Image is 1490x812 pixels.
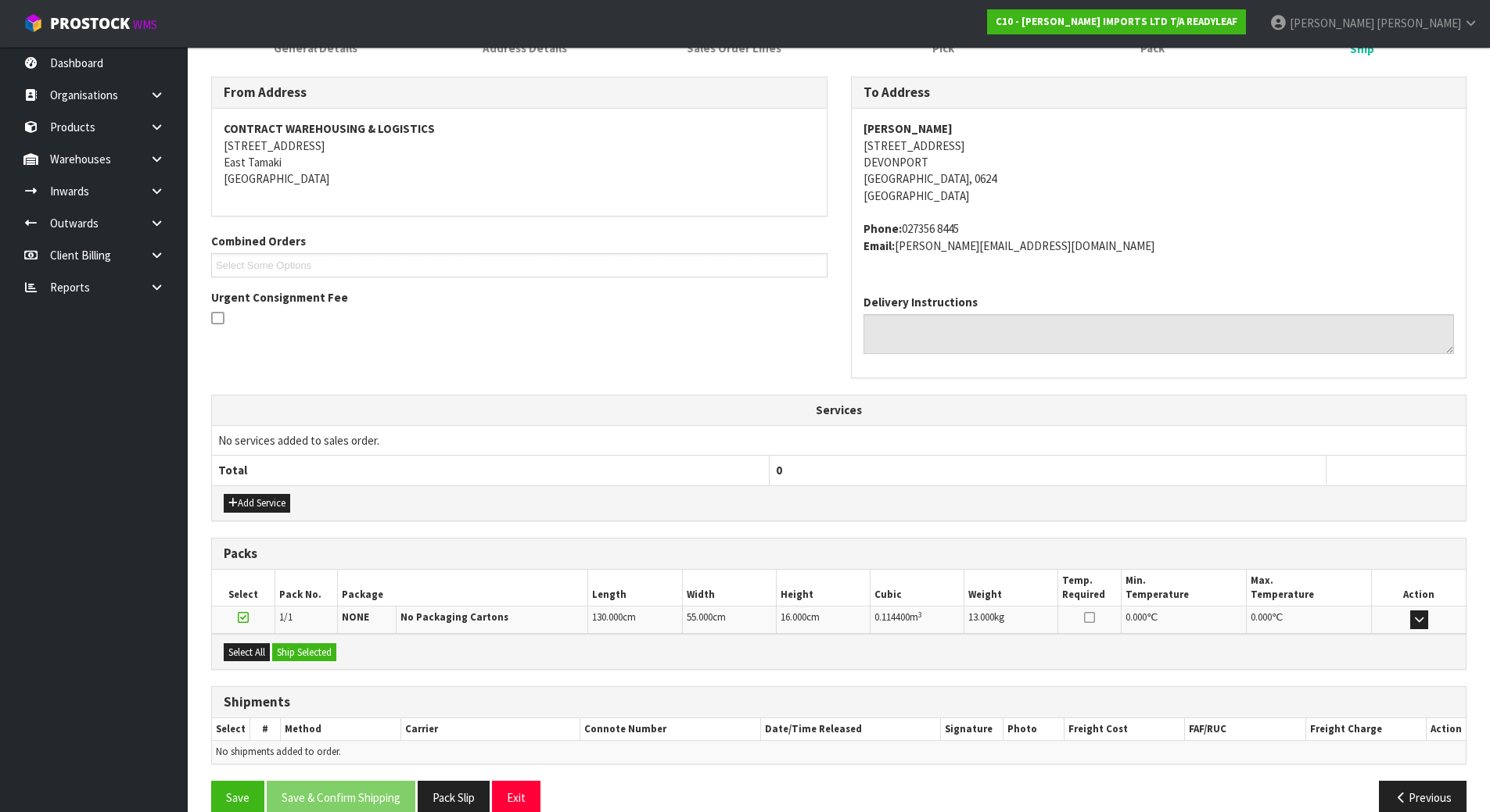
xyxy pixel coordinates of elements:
[1305,718,1426,741] th: Freight Charge
[580,718,760,741] th: Connote Number
[987,9,1246,34] a: C10 - [PERSON_NAME] IMPORTS LTD T/A READYLEAF
[863,120,1455,204] address: [STREET_ADDRESS] DEVONPORT [GEOGRAPHIC_DATA], 0624 [GEOGRAPHIC_DATA]
[1126,610,1147,624] span: 0.000
[1004,718,1065,741] th: Photo
[224,85,815,100] h3: From Address
[863,121,953,136] strong: [PERSON_NAME]
[400,610,508,624] strong: No Packaging Cartons
[964,570,1058,606] th: Weight
[274,40,357,56] span: General Details
[1246,570,1371,606] th: Max. Temperature
[212,395,1466,425] th: Services
[874,610,910,624] span: 0.114400
[687,40,781,56] span: Sales Order Lines
[1290,16,1374,30] span: [PERSON_NAME]
[682,570,776,606] th: Width
[1058,570,1121,606] th: Temp. Required
[588,606,682,634] td: cm
[212,425,1466,455] td: No services added to sales order.
[224,494,290,513] button: Add Service
[342,610,369,624] strong: NONE
[272,643,336,662] button: Ship Selected
[1372,570,1466,606] th: Action
[212,718,250,741] th: Select
[588,570,682,606] th: Length
[23,13,43,33] img: cube-alt.png
[1426,718,1466,741] th: Action
[776,606,870,634] td: cm
[776,463,782,478] span: 0
[918,610,922,620] sup: 3
[275,570,337,606] th: Pack No.
[483,40,567,56] span: Address Details
[212,741,1466,764] td: No shipments added to order.
[941,718,1004,741] th: Signature
[224,121,435,136] strong: CONTRACT WAREHOUSING & LOGISTICS
[1377,16,1461,30] span: [PERSON_NAME]
[50,13,130,34] span: ProStock
[279,610,293,624] span: 1/1
[687,610,713,624] span: 55.000
[760,718,941,741] th: Date/Time Released
[781,610,806,624] span: 16.000
[224,643,270,662] button: Select All
[863,238,895,253] strong: email
[863,221,902,236] strong: phone
[932,40,954,56] span: Pick
[211,233,306,249] label: Combined Orders
[401,718,580,741] th: Carrier
[212,456,769,485] th: Total
[1251,610,1272,624] span: 0.000
[1246,606,1371,634] td: ℃
[863,294,978,310] label: Delivery Instructions
[224,695,1454,710] h3: Shipments
[592,610,623,624] span: 130.000
[996,15,1237,28] strong: C10 - [PERSON_NAME] IMPORTS LTD T/A READYLEAF
[1140,40,1165,56] span: Pack
[964,606,1058,634] td: kg
[280,718,400,741] th: Method
[1121,570,1246,606] th: Min. Temperature
[1065,718,1185,741] th: Freight Cost
[212,570,275,606] th: Select
[776,570,870,606] th: Height
[337,570,588,606] th: Package
[682,606,776,634] td: cm
[224,120,815,188] address: [STREET_ADDRESS] East Tamaki [GEOGRAPHIC_DATA]
[968,610,994,624] span: 13.000
[863,220,1455,254] address: 027356 8445 [PERSON_NAME][EMAIL_ADDRESS][DOMAIN_NAME]
[133,17,157,32] small: WMS
[250,718,281,741] th: #
[871,606,964,634] td: m
[224,546,1454,561] h3: Packs
[871,570,964,606] th: Cubic
[1350,41,1374,57] span: Ship
[1121,606,1246,634] td: ℃
[1185,718,1305,741] th: FAF/RUC
[211,289,348,306] label: Urgent Consignment Fee
[863,85,1455,100] h3: To Address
